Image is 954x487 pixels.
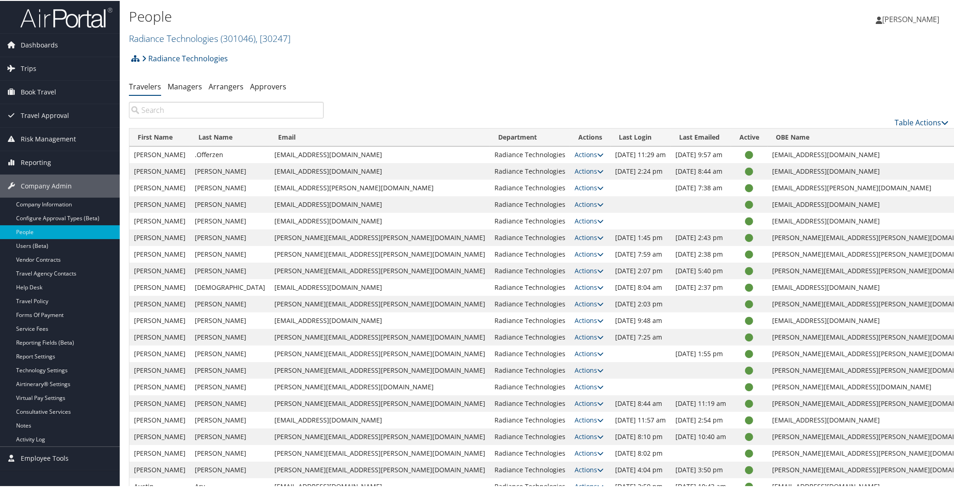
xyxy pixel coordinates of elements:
a: Actions [575,216,604,224]
td: [PERSON_NAME] [190,428,270,444]
a: Arrangers [209,81,244,91]
td: [PERSON_NAME] [190,229,270,245]
a: [PERSON_NAME] [876,5,948,32]
td: [PERSON_NAME][EMAIL_ADDRESS][PERSON_NAME][DOMAIN_NAME] [270,229,490,245]
td: [DATE] 8:10 pm [611,428,671,444]
td: [PERSON_NAME] [129,378,190,394]
td: [PERSON_NAME][EMAIL_ADDRESS][PERSON_NAME][DOMAIN_NAME] [270,295,490,311]
td: [DATE] 2:38 pm [671,245,731,262]
td: [PERSON_NAME] [190,179,270,195]
th: Last Name: activate to sort column descending [190,128,270,146]
td: [PERSON_NAME] [129,229,190,245]
a: Travelers [129,81,161,91]
span: Dashboards [21,33,58,56]
td: [PERSON_NAME] [129,311,190,328]
td: [DATE] 11:57 am [611,411,671,428]
td: Radiance Technologies [490,229,570,245]
td: [EMAIL_ADDRESS][DOMAIN_NAME] [270,311,490,328]
td: [DATE] 2:07 pm [611,262,671,278]
td: Radiance Technologies [490,461,570,477]
input: Search [129,101,324,117]
td: [DATE] 2:54 pm [671,411,731,428]
td: [PERSON_NAME][EMAIL_ADDRESS][PERSON_NAME][DOMAIN_NAME] [270,428,490,444]
td: [DATE] 9:48 am [611,311,671,328]
a: Actions [575,348,604,357]
th: First Name: activate to sort column ascending [129,128,190,146]
td: [PERSON_NAME] [190,461,270,477]
a: Radiance Technologies [142,48,228,67]
td: [PERSON_NAME] [129,345,190,361]
a: Table Actions [895,117,948,127]
td: Radiance Technologies [490,262,570,278]
td: Radiance Technologies [490,328,570,345]
td: [EMAIL_ADDRESS][PERSON_NAME][DOMAIN_NAME] [270,179,490,195]
td: [PERSON_NAME] [190,361,270,378]
a: Actions [575,149,604,158]
h1: People [129,6,675,25]
td: [EMAIL_ADDRESS][DOMAIN_NAME] [270,146,490,162]
span: ( 301046 ) [221,31,256,44]
td: [EMAIL_ADDRESS][DOMAIN_NAME] [270,278,490,295]
span: Book Travel [21,80,56,103]
a: Actions [575,232,604,241]
td: [DATE] 9:57 am [671,146,731,162]
td: [EMAIL_ADDRESS][DOMAIN_NAME] [270,212,490,229]
td: [DATE] 7:59 am [611,245,671,262]
td: [DATE] 4:04 pm [611,461,671,477]
td: [PERSON_NAME][EMAIL_ADDRESS][PERSON_NAME][DOMAIN_NAME] [270,394,490,411]
td: [DATE] 7:38 am [671,179,731,195]
td: [PERSON_NAME] [129,295,190,311]
a: Managers [168,81,202,91]
td: [DATE] 8:02 pm [611,444,671,461]
td: [PERSON_NAME][EMAIL_ADDRESS][PERSON_NAME][DOMAIN_NAME] [270,461,490,477]
td: Radiance Technologies [490,146,570,162]
td: .Offerzen [190,146,270,162]
td: [PERSON_NAME] [190,411,270,428]
td: [PERSON_NAME][EMAIL_ADDRESS][PERSON_NAME][DOMAIN_NAME] [270,444,490,461]
td: [DATE] 3:50 pm [671,461,731,477]
td: Radiance Technologies [490,411,570,428]
span: Travel Approval [21,103,69,126]
th: Last Emailed: activate to sort column ascending [671,128,731,146]
th: Actions [570,128,611,146]
td: [PERSON_NAME] [129,328,190,345]
a: Actions [575,282,604,291]
td: [DATE] 8:44 am [611,394,671,411]
td: [PERSON_NAME] [190,162,270,179]
td: Radiance Technologies [490,428,570,444]
td: [PERSON_NAME] [190,444,270,461]
td: [PERSON_NAME] [190,394,270,411]
th: Active: activate to sort column ascending [731,128,768,146]
img: airportal-logo.png [20,6,112,28]
span: Risk Management [21,127,76,150]
td: [DATE] 2:43 pm [671,229,731,245]
a: Actions [575,182,604,191]
a: Actions [575,199,604,208]
td: Radiance Technologies [490,195,570,212]
td: Radiance Technologies [490,245,570,262]
td: Radiance Technologies [490,378,570,394]
td: Radiance Technologies [490,394,570,411]
td: Radiance Technologies [490,212,570,229]
td: [PERSON_NAME][EMAIL_ADDRESS][PERSON_NAME][DOMAIN_NAME] [270,328,490,345]
a: Actions [575,398,604,407]
td: Radiance Technologies [490,311,570,328]
td: Radiance Technologies [490,345,570,361]
td: [PERSON_NAME] [129,179,190,195]
a: Actions [575,381,604,390]
td: [DATE] 8:04 am [611,278,671,295]
td: [PERSON_NAME][EMAIL_ADDRESS][PERSON_NAME][DOMAIN_NAME] [270,262,490,278]
a: Actions [575,249,604,258]
td: [PERSON_NAME] [129,162,190,179]
td: [DATE] 11:29 am [611,146,671,162]
a: Actions [575,448,604,457]
a: Actions [575,431,604,440]
td: [PERSON_NAME] [190,295,270,311]
td: [DATE] 11:19 am [671,394,731,411]
a: Actions [575,315,604,324]
td: Radiance Technologies [490,361,570,378]
td: [DATE] 2:24 pm [611,162,671,179]
td: [PERSON_NAME][EMAIL_ADDRESS][PERSON_NAME][DOMAIN_NAME] [270,361,490,378]
td: [PERSON_NAME] [129,146,190,162]
td: [PERSON_NAME] [129,212,190,229]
